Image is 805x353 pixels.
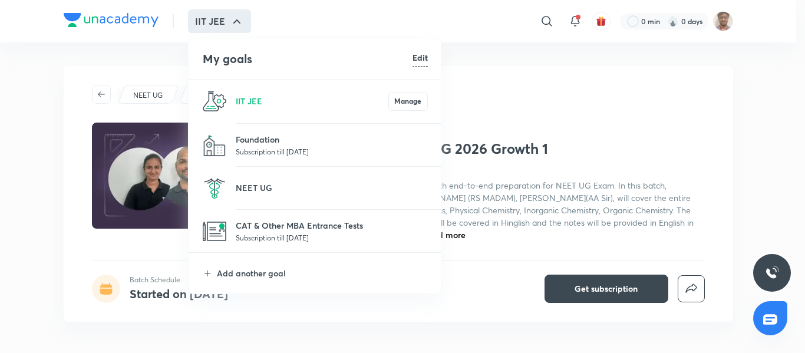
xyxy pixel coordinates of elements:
[203,176,226,200] img: NEET UG
[236,133,428,146] p: Foundation
[236,95,388,107] p: IIT JEE
[217,267,428,279] p: Add another goal
[203,50,413,68] h4: My goals
[236,219,428,232] p: CAT & Other MBA Entrance Tests
[203,134,226,157] img: Foundation
[413,51,428,64] h6: Edit
[236,232,428,243] p: Subscription till [DATE]
[236,182,428,194] p: NEET UG
[203,220,226,243] img: CAT & Other MBA Entrance Tests
[236,146,428,157] p: Subscription till [DATE]
[388,92,428,111] button: Manage
[203,90,226,113] img: IIT JEE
